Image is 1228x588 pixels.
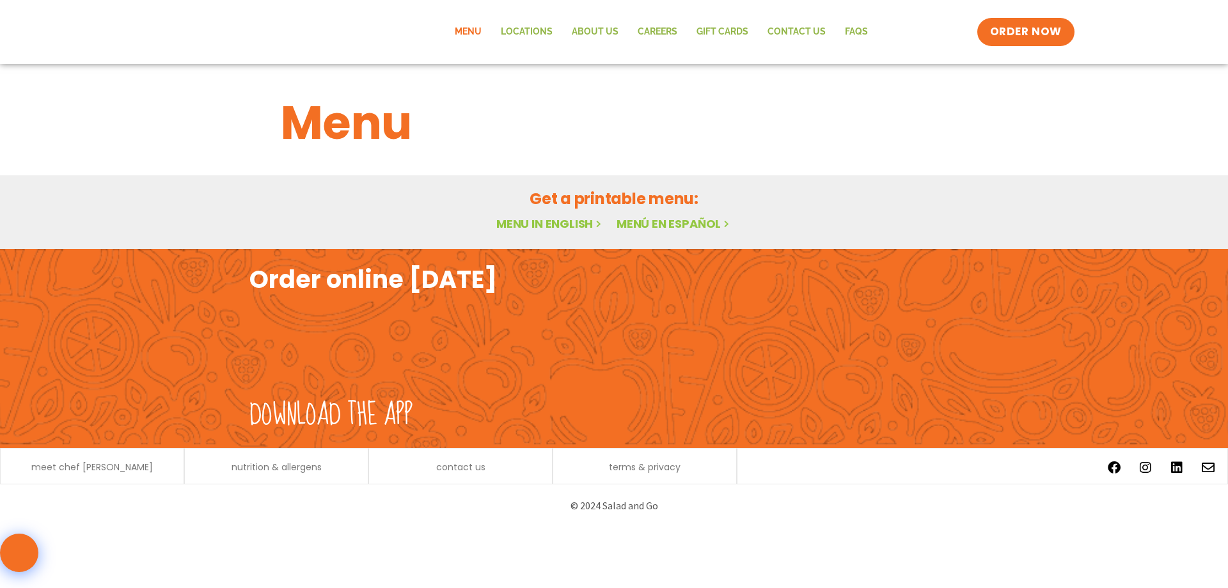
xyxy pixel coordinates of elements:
[805,301,979,397] img: google_play
[628,17,687,47] a: Careers
[445,17,491,47] a: Menu
[496,216,604,232] a: Menu in English
[153,6,345,58] img: new-SAG-logo-768×292
[977,18,1074,46] a: ORDER NOW
[562,17,628,47] a: About Us
[249,295,441,391] img: fork
[232,463,322,472] a: nutrition & allergens
[1,535,37,571] img: wpChatIcon
[256,497,972,514] p: © 2024 Salad and Go
[31,463,153,472] a: meet chef [PERSON_NAME]
[835,17,878,47] a: FAQs
[687,17,758,47] a: GIFT CARDS
[609,463,681,472] a: terms & privacy
[445,17,878,47] nav: Menu
[281,187,947,210] h2: Get a printable menu:
[436,463,485,472] a: contact us
[281,88,947,157] h1: Menu
[617,301,791,397] img: appstore
[249,397,413,433] h2: Download the app
[617,216,732,232] a: Menú en español
[758,17,835,47] a: Contact Us
[249,264,497,295] h2: Order online [DATE]
[491,17,562,47] a: Locations
[990,24,1062,40] span: ORDER NOW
